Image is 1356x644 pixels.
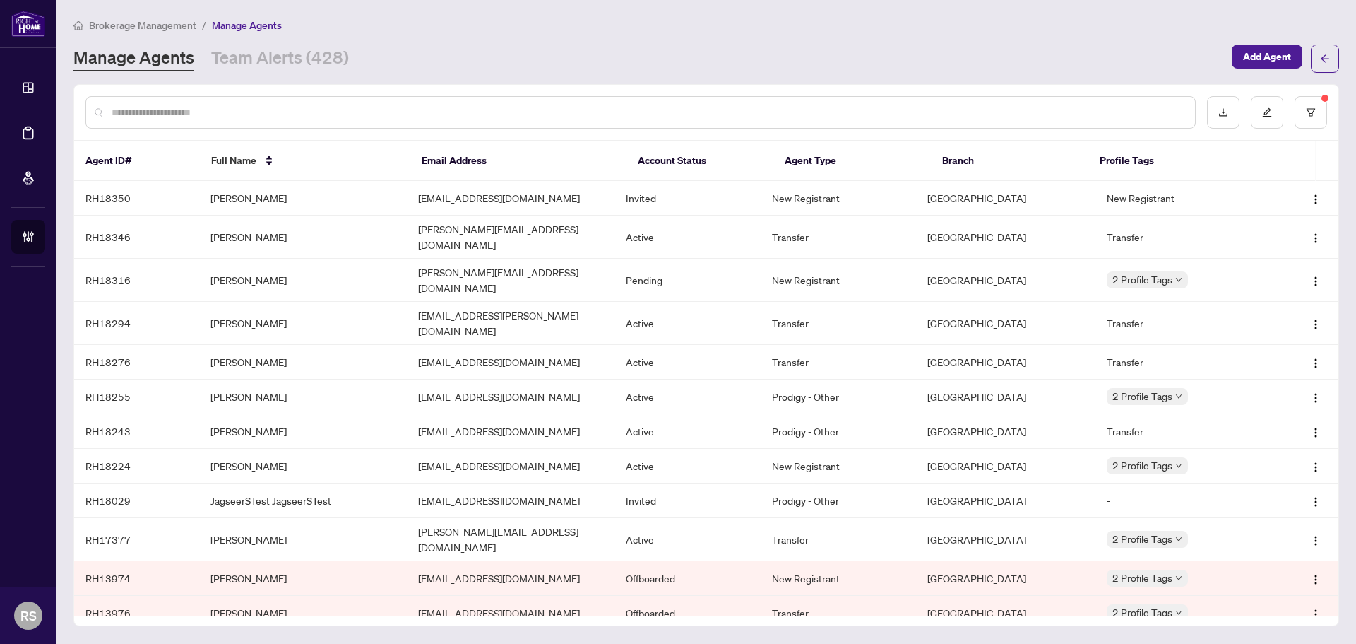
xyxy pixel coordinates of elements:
span: down [1175,393,1182,400]
img: Logo [1310,358,1321,369]
td: Active [614,380,760,414]
th: Agent ID# [74,141,200,181]
td: Offboarded [614,561,760,596]
span: 2 Profile Tags [1112,531,1172,547]
td: RH18316 [74,259,199,302]
button: Logo [1304,187,1327,209]
a: Team Alerts (428) [211,46,349,71]
td: New Registrant [1095,181,1272,216]
td: Prodigy - Other [761,484,917,518]
span: filter [1306,107,1316,117]
td: RH17377 [74,518,199,561]
img: Logo [1310,194,1321,205]
td: Transfer [761,596,917,631]
span: down [1175,462,1182,469]
img: Logo [1310,276,1321,287]
td: RH13974 [74,561,199,596]
td: RH18346 [74,216,199,259]
td: Transfer [1095,345,1272,380]
button: Add Agent [1232,45,1302,69]
th: Profile Tags [1088,141,1267,181]
td: [PERSON_NAME] [199,259,407,302]
td: [EMAIL_ADDRESS][DOMAIN_NAME] [407,345,614,380]
td: RH18243 [74,414,199,449]
th: Branch [931,141,1088,181]
span: Add Agent [1243,45,1291,68]
td: [EMAIL_ADDRESS][DOMAIN_NAME] [407,380,614,414]
td: Prodigy - Other [761,380,917,414]
td: [PERSON_NAME] [199,596,407,631]
td: [GEOGRAPHIC_DATA] [916,380,1095,414]
td: Active [614,302,760,345]
button: Logo [1304,226,1327,248]
button: Logo [1304,489,1327,512]
td: [PERSON_NAME] [199,181,407,216]
td: [PERSON_NAME] [199,561,407,596]
td: Pending [614,259,760,302]
td: [GEOGRAPHIC_DATA] [916,414,1095,449]
a: Manage Agents [73,46,194,71]
button: Logo [1304,385,1327,408]
img: Logo [1310,574,1321,585]
span: Brokerage Management [89,19,196,32]
td: RH18350 [74,181,199,216]
td: [GEOGRAPHIC_DATA] [916,345,1095,380]
td: [GEOGRAPHIC_DATA] [916,596,1095,631]
span: Full Name [211,153,256,168]
td: [PERSON_NAME][EMAIL_ADDRESS][DOMAIN_NAME] [407,216,614,259]
td: RH18294 [74,302,199,345]
td: [PERSON_NAME] [199,414,407,449]
td: Invited [614,181,760,216]
td: [PERSON_NAME][EMAIL_ADDRESS][DOMAIN_NAME] [407,518,614,561]
img: logo [11,11,45,37]
span: arrow-left [1320,54,1330,64]
td: [GEOGRAPHIC_DATA] [916,216,1095,259]
span: 2 Profile Tags [1112,570,1172,586]
button: Logo [1304,567,1327,590]
button: Logo [1304,312,1327,334]
button: Logo [1304,420,1327,443]
td: JagseerSTest JagseerSTest [199,484,407,518]
td: [PERSON_NAME] [199,380,407,414]
span: 2 Profile Tags [1112,271,1172,288]
th: Full Name [200,141,410,181]
td: [EMAIL_ADDRESS][PERSON_NAME][DOMAIN_NAME] [407,302,614,345]
span: 2 Profile Tags [1112,457,1172,474]
td: [EMAIL_ADDRESS][DOMAIN_NAME] [407,561,614,596]
td: [EMAIL_ADDRESS][DOMAIN_NAME] [407,596,614,631]
li: / [202,17,206,33]
td: Transfer [1095,216,1272,259]
img: Logo [1310,392,1321,404]
td: Active [614,449,760,484]
td: [EMAIL_ADDRESS][DOMAIN_NAME] [407,181,614,216]
td: Invited [614,484,760,518]
span: down [1175,536,1182,543]
th: Account Status [626,141,773,181]
td: Active [614,216,760,259]
span: home [73,21,83,30]
button: Logo [1304,351,1327,373]
td: Transfer [761,216,917,259]
td: [GEOGRAPHIC_DATA] [916,181,1095,216]
td: [GEOGRAPHIC_DATA] [916,518,1095,561]
td: RH13976 [74,596,199,631]
span: down [1175,575,1182,582]
td: [GEOGRAPHIC_DATA] [916,302,1095,345]
td: [PERSON_NAME] [199,302,407,345]
td: Transfer [761,518,917,561]
td: [PERSON_NAME] [199,449,407,484]
td: Active [614,345,760,380]
img: Logo [1310,462,1321,473]
span: Manage Agents [212,19,282,32]
td: New Registrant [761,449,917,484]
button: Logo [1304,455,1327,477]
button: edit [1251,96,1283,129]
span: download [1218,107,1228,117]
td: [GEOGRAPHIC_DATA] [916,561,1095,596]
td: Transfer [761,345,917,380]
th: Email Address [410,141,626,181]
img: Logo [1310,535,1321,546]
td: [GEOGRAPHIC_DATA] [916,259,1095,302]
button: download [1207,96,1239,129]
span: 2 Profile Tags [1112,604,1172,621]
